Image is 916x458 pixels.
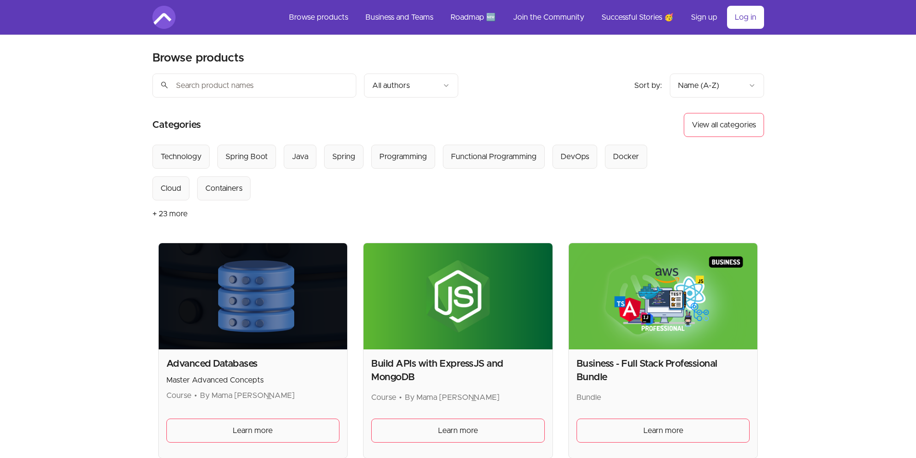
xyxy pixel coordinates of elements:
div: Cloud [161,183,181,194]
img: Product image for Advanced Databases [159,243,348,349]
span: search [160,78,169,92]
div: Docker [613,151,639,162]
div: Technology [161,151,201,162]
h2: Business - Full Stack Professional Bundle [577,357,750,384]
div: Functional Programming [451,151,537,162]
h2: Advanced Databases [166,357,340,371]
h2: Browse products [152,50,244,66]
a: Browse products [281,6,356,29]
a: Business and Teams [358,6,441,29]
button: View all categories [684,113,764,137]
img: Product image for Build APIs with ExpressJS and MongoDB [364,243,552,349]
input: Search product names [152,74,356,98]
p: Master Advanced Concepts [166,374,340,386]
button: + 23 more [152,200,188,227]
div: Spring Boot [226,151,268,162]
a: Successful Stories 🥳 [594,6,681,29]
a: Learn more [371,419,545,443]
h2: Build APIs with ExpressJS and MongoDB [371,357,545,384]
span: • [399,394,402,401]
div: Containers [205,183,242,194]
img: Product image for Business - Full Stack Professional Bundle [569,243,758,349]
a: Learn more [577,419,750,443]
span: Course [166,392,191,399]
a: Log in [727,6,764,29]
span: Learn more [438,425,478,436]
span: By Mama [PERSON_NAME] [405,394,500,401]
a: Sign up [683,6,725,29]
a: Learn more [166,419,340,443]
span: Learn more [643,425,683,436]
div: DevOps [561,151,589,162]
button: Filter by author [364,74,458,98]
button: Product sort options [670,74,764,98]
img: Amigoscode logo [152,6,176,29]
span: By Mama [PERSON_NAME] [200,392,295,399]
div: Spring [332,151,355,162]
div: Java [292,151,308,162]
span: Bundle [577,394,601,401]
span: Sort by: [634,82,662,89]
a: Join the Community [505,6,592,29]
span: Learn more [233,425,273,436]
div: Programming [379,151,427,162]
nav: Main [281,6,764,29]
h2: Categories [152,113,201,137]
span: Course [371,394,396,401]
span: • [194,392,197,399]
a: Roadmap 🆕 [443,6,503,29]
